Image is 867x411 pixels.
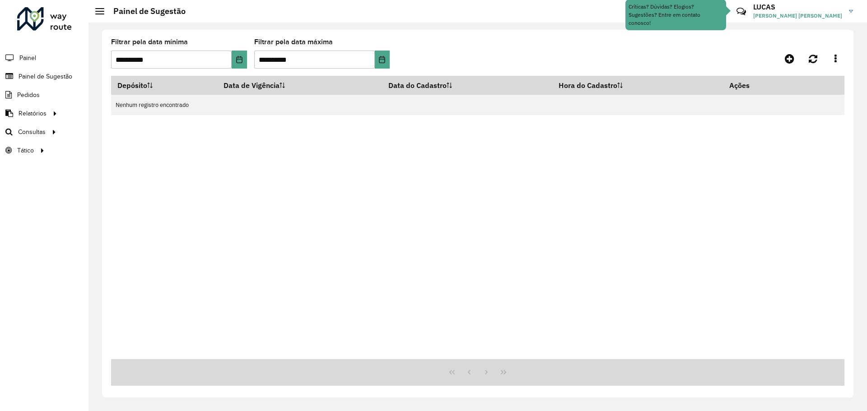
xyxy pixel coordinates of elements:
button: Choose Date [232,51,247,69]
a: Contato Rápido [732,2,751,21]
h3: LUCAS [753,3,842,11]
label: Filtrar pela data máxima [254,37,333,47]
label: Filtrar pela data mínima [111,37,188,47]
span: Tático [17,146,34,155]
h2: Painel de Sugestão [104,6,186,16]
td: Nenhum registro encontrado [111,95,844,115]
span: Pedidos [17,90,40,100]
span: Painel de Sugestão [19,72,72,81]
span: Consultas [18,127,46,137]
th: Data de Vigência [218,76,382,95]
span: Painel [19,53,36,63]
th: Hora do Cadastro [552,76,723,95]
th: Depósito [111,76,218,95]
th: Data do Cadastro [382,76,552,95]
button: Choose Date [375,51,390,69]
span: [PERSON_NAME] [PERSON_NAME] [753,12,842,20]
th: Ações [723,76,777,95]
span: Relatórios [19,109,47,118]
